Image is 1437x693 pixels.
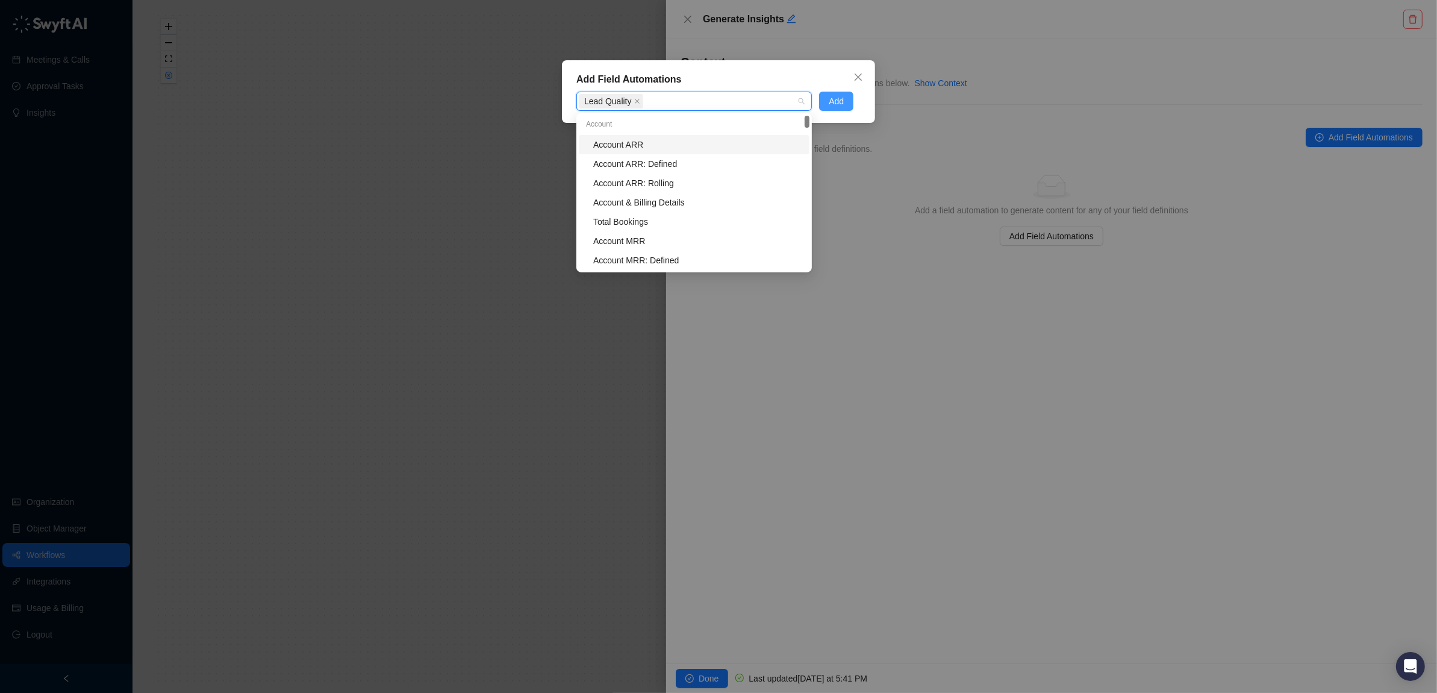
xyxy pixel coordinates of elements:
div: Account ARR [579,135,809,154]
div: Open Intercom Messenger [1396,652,1425,681]
div: Account & Billing Details [593,196,802,209]
div: Total Bookings [579,212,809,231]
span: close [853,72,863,82]
button: Close [849,67,868,87]
span: Lead Quality [579,94,643,108]
div: Account MRR: Defined [593,254,802,267]
div: Account ARR: Defined [593,157,802,171]
div: Account & Billing Details [579,193,809,212]
div: Account ARR: Defined [579,154,809,174]
div: Account MRR [593,234,802,248]
div: Add Field Automations [576,72,861,87]
span: close [634,98,640,104]
div: Account MRR: Defined [579,251,809,270]
div: Total Bookings [593,215,802,228]
span: Add [829,95,844,108]
span: Lead Quality [584,95,632,108]
button: Add [819,92,853,111]
div: Account MRR [579,231,809,251]
div: Account [579,116,809,135]
div: Account ARR: Rolling [579,174,809,193]
div: Account ARR: Rolling [593,177,802,190]
div: Account ARR [593,138,802,151]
